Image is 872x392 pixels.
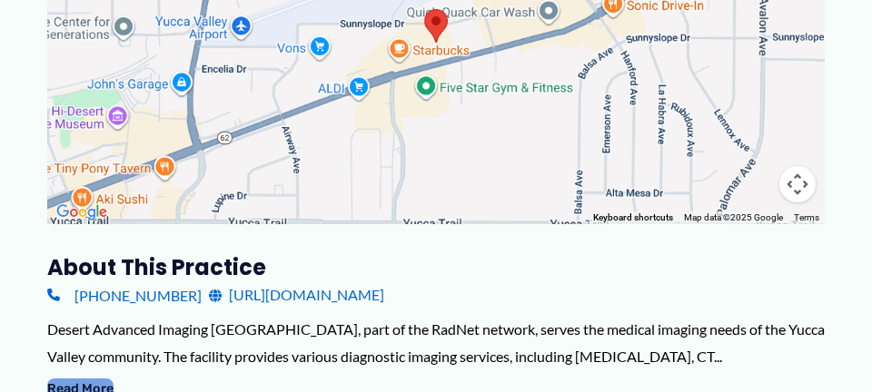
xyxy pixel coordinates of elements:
[47,253,825,281] h3: About this practice
[794,212,819,222] a: Terms (opens in new tab)
[684,212,783,222] span: Map data ©2025 Google
[779,166,816,202] button: Map camera controls
[47,281,202,309] a: [PHONE_NUMBER]
[52,201,112,224] a: Open this area in Google Maps (opens a new window)
[47,316,825,369] div: Desert Advanced Imaging [GEOGRAPHIC_DATA], part of the RadNet network, serves the medical imaging...
[593,211,673,224] button: Keyboard shortcuts
[52,201,112,224] img: Google
[209,281,384,309] a: [URL][DOMAIN_NAME]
